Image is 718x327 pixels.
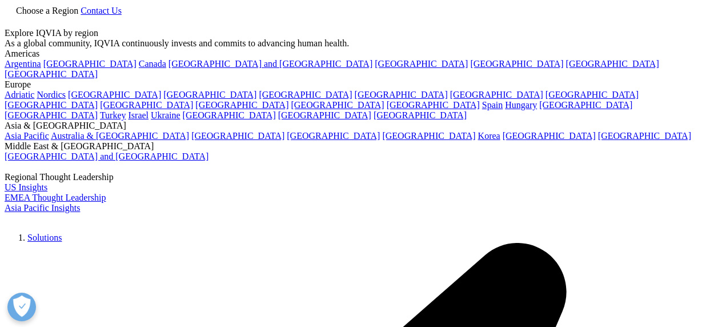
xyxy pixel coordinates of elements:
[566,59,659,69] a: [GEOGRAPHIC_DATA]
[482,100,503,110] a: Spain
[183,110,276,120] a: [GEOGRAPHIC_DATA]
[191,131,284,141] a: [GEOGRAPHIC_DATA]
[68,90,161,99] a: [GEOGRAPHIC_DATA]
[5,151,208,161] a: [GEOGRAPHIC_DATA] and [GEOGRAPHIC_DATA]
[545,90,639,99] a: [GEOGRAPHIC_DATA]
[374,110,467,120] a: [GEOGRAPHIC_DATA]
[382,131,475,141] a: [GEOGRAPHIC_DATA]
[387,100,480,110] a: [GEOGRAPHIC_DATA]
[5,90,34,99] a: Adriatic
[27,233,62,242] a: Solutions
[5,193,106,202] a: EMEA Thought Leadership
[5,28,713,38] div: Explore IQVIA by region
[291,100,384,110] a: [GEOGRAPHIC_DATA]
[5,203,80,213] a: Asia Pacific Insights
[37,90,66,99] a: Nordics
[5,38,713,49] div: As a global community, IQVIA continuously invests and commits to advancing human health.
[169,59,372,69] a: [GEOGRAPHIC_DATA] and [GEOGRAPHIC_DATA]
[43,59,137,69] a: [GEOGRAPHIC_DATA]
[5,131,49,141] a: Asia Pacific
[503,131,596,141] a: [GEOGRAPHIC_DATA]
[478,131,500,141] a: Korea
[100,110,126,120] a: Turkey
[151,110,180,120] a: Ukraine
[375,59,468,69] a: [GEOGRAPHIC_DATA]
[259,90,352,99] a: [GEOGRAPHIC_DATA]
[51,131,189,141] a: Australia & [GEOGRAPHIC_DATA]
[5,182,47,192] a: US Insights
[7,293,36,321] button: Open Preferences
[5,49,713,59] div: Americas
[5,141,713,151] div: Middle East & [GEOGRAPHIC_DATA]
[16,6,78,15] span: Choose a Region
[5,69,98,79] a: [GEOGRAPHIC_DATA]
[450,90,543,99] a: [GEOGRAPHIC_DATA]
[195,100,288,110] a: [GEOGRAPHIC_DATA]
[278,110,371,120] a: [GEOGRAPHIC_DATA]
[5,59,41,69] a: Argentina
[355,90,448,99] a: [GEOGRAPHIC_DATA]
[5,79,713,90] div: Europe
[163,90,256,99] a: [GEOGRAPHIC_DATA]
[287,131,380,141] a: [GEOGRAPHIC_DATA]
[129,110,149,120] a: Israel
[470,59,563,69] a: [GEOGRAPHIC_DATA]
[5,172,713,182] div: Regional Thought Leadership
[139,59,166,69] a: Canada
[100,100,193,110] a: [GEOGRAPHIC_DATA]
[598,131,691,141] a: [GEOGRAPHIC_DATA]
[5,121,713,131] div: Asia & [GEOGRAPHIC_DATA]
[539,100,632,110] a: [GEOGRAPHIC_DATA]
[81,6,122,15] a: Contact Us
[5,110,98,120] a: [GEOGRAPHIC_DATA]
[5,100,98,110] a: [GEOGRAPHIC_DATA]
[505,100,537,110] a: Hungary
